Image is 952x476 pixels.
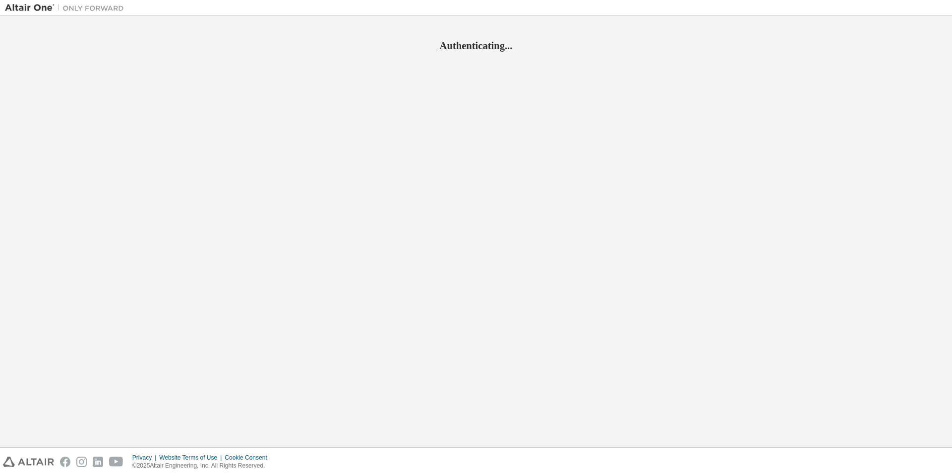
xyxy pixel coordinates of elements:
[132,462,273,470] p: © 2025 Altair Engineering, Inc. All Rights Reserved.
[76,457,87,467] img: instagram.svg
[109,457,123,467] img: youtube.svg
[93,457,103,467] img: linkedin.svg
[159,454,225,462] div: Website Terms of Use
[3,457,54,467] img: altair_logo.svg
[5,3,129,13] img: Altair One
[60,457,70,467] img: facebook.svg
[225,454,273,462] div: Cookie Consent
[5,39,947,52] h2: Authenticating...
[132,454,159,462] div: Privacy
